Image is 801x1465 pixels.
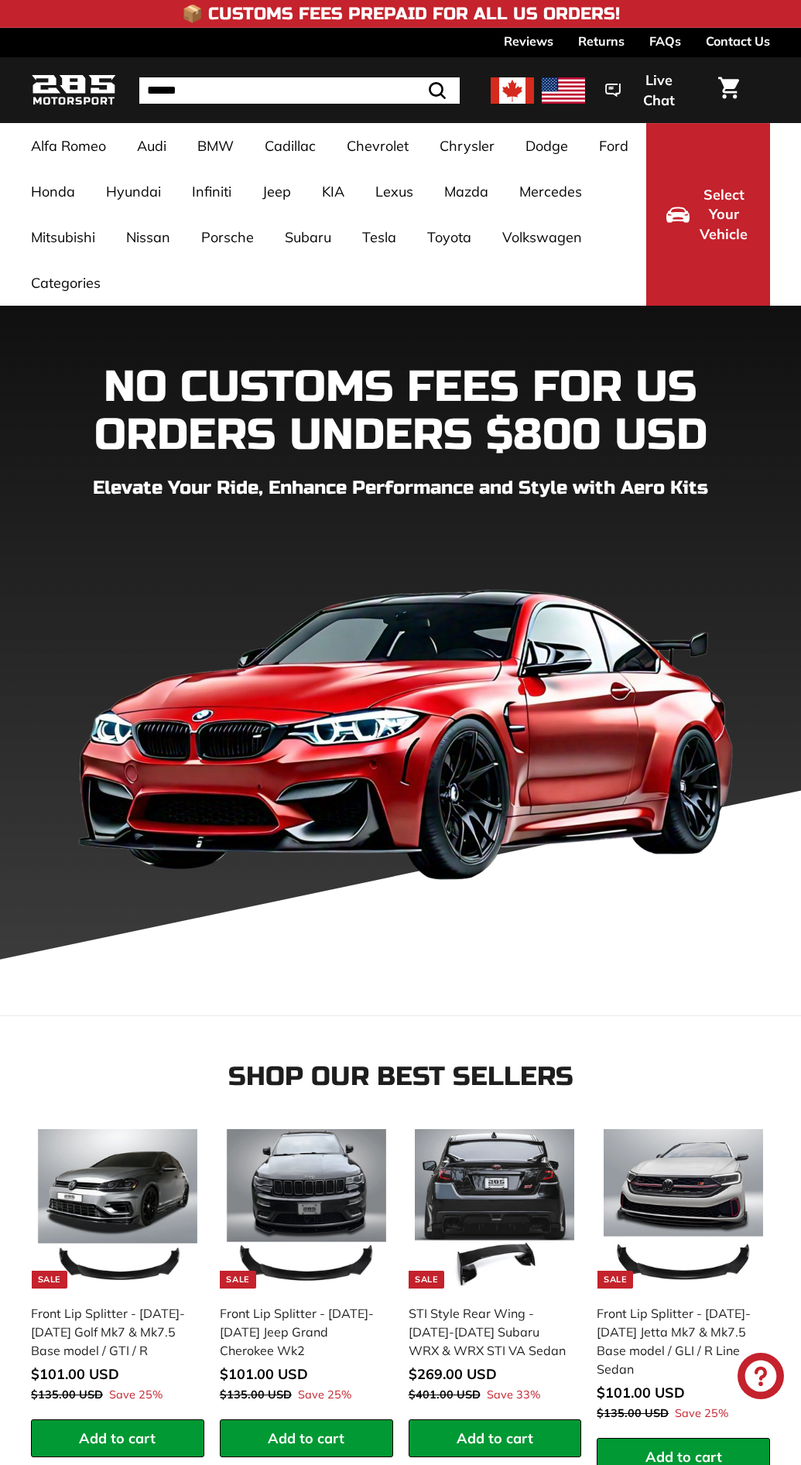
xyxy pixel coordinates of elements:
span: $135.00 USD [31,1388,103,1402]
inbox-online-store-chat: Shopify online store chat [733,1353,789,1403]
div: Sale [220,1271,255,1289]
p: Elevate Your Ride, Enhance Performance and Style with Aero Kits [31,474,770,502]
div: Front Lip Splitter - [DATE]-[DATE] Golf Mk7 & Mk7.5 Base model / GTI / R [31,1304,189,1360]
a: Mitsubishi [15,214,111,260]
a: Porsche [186,214,269,260]
button: Add to cart [220,1419,393,1458]
a: Cadillac [249,123,331,169]
div: STI Style Rear Wing - [DATE]-[DATE] Subaru WRX & WRX STI VA Sedan [409,1304,567,1360]
span: $101.00 USD [597,1384,685,1402]
img: Logo_285_Motorsport_areodynamics_components [31,72,116,108]
span: Add to cart [457,1429,533,1447]
a: Sale Front Lip Splitter - [DATE]-[DATE] Jeep Grand Cherokee Wk2 Save 25% [220,1122,393,1419]
div: Sale [597,1271,633,1289]
div: Front Lip Splitter - [DATE]-[DATE] Jeep Grand Cherokee Wk2 [220,1304,378,1360]
a: Jeep [247,169,306,214]
a: Ford [584,123,644,169]
input: Search [139,77,460,104]
a: Sale STI Style Rear Wing - [DATE]-[DATE] Subaru WRX & WRX STI VA Sedan Save 33% [409,1122,582,1419]
h1: NO CUSTOMS FEES FOR US ORDERS UNDERS $800 USD [31,364,770,459]
button: Live Chat [585,61,709,119]
span: $101.00 USD [31,1365,119,1383]
a: BMW [182,123,249,169]
span: Select Your Vehicle [697,185,750,245]
a: Chevrolet [331,123,424,169]
span: $135.00 USD [597,1406,669,1420]
a: Reviews [504,28,553,54]
a: Categories [15,260,116,306]
a: Cart [709,64,748,117]
a: Lexus [360,169,429,214]
span: Live Chat [628,70,689,110]
a: Mercedes [504,169,597,214]
a: Contact Us [706,28,770,54]
span: Add to cart [268,1429,344,1447]
span: Save 25% [109,1387,163,1404]
span: Save 25% [298,1387,351,1404]
button: Select Your Vehicle [646,123,770,306]
div: Front Lip Splitter - [DATE]-[DATE] Jetta Mk7 & Mk7.5 Base model / GLI / R Line Sedan [597,1304,755,1378]
div: Sale [409,1271,444,1289]
a: Chrysler [424,123,510,169]
a: Nissan [111,214,186,260]
span: $269.00 USD [409,1365,497,1383]
a: FAQs [649,28,681,54]
a: Dodge [510,123,584,169]
a: Tesla [347,214,412,260]
a: Returns [578,28,625,54]
a: Audi [122,123,182,169]
span: Save 33% [487,1387,540,1404]
a: Toyota [412,214,487,260]
span: $135.00 USD [220,1388,292,1402]
span: Add to cart [79,1429,156,1447]
a: Sale Front Lip Splitter - [DATE]-[DATE] Golf Mk7 & Mk7.5 Base model / GTI / R Save 25% [31,1122,204,1419]
a: Subaru [269,214,347,260]
span: Save 25% [675,1405,728,1422]
a: Sale Front Lip Splitter - [DATE]-[DATE] Jetta Mk7 & Mk7.5 Base model / GLI / R Line Sedan Save 25% [597,1122,770,1437]
a: Mazda [429,169,504,214]
button: Add to cart [31,1419,204,1458]
a: Hyundai [91,169,176,214]
h2: Shop our Best Sellers [31,1063,770,1091]
div: Sale [32,1271,67,1289]
a: Alfa Romeo [15,123,122,169]
h4: 📦 Customs Fees Prepaid for All US Orders! [182,5,620,23]
a: Volkswagen [487,214,597,260]
button: Add to cart [409,1419,582,1458]
a: KIA [306,169,360,214]
a: Honda [15,169,91,214]
span: $101.00 USD [220,1365,308,1383]
a: Infiniti [176,169,247,214]
span: $401.00 USD [409,1388,481,1402]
